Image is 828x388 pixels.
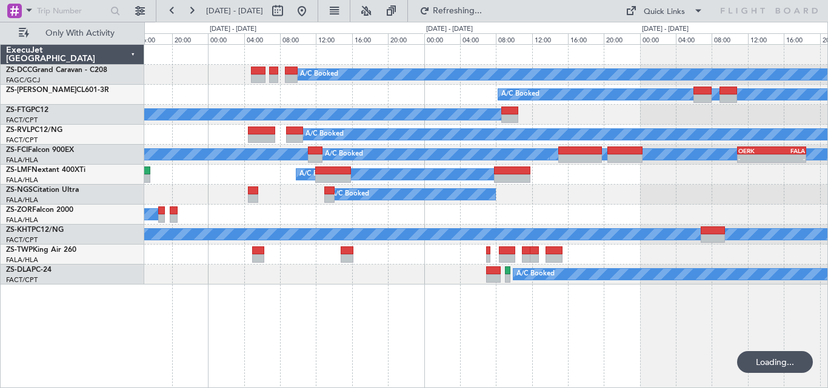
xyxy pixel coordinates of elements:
[6,206,73,214] a: ZS-ZORFalcon 2000
[388,33,424,44] div: 20:00
[424,33,460,44] div: 00:00
[6,87,109,94] a: ZS-[PERSON_NAME]CL601-3R
[496,33,532,44] div: 08:00
[6,176,38,185] a: FALA/HLA
[604,33,639,44] div: 20:00
[6,67,107,74] a: ZS-DCCGrand Caravan - C208
[13,24,132,43] button: Only With Activity
[6,127,62,134] a: ZS-RVLPC12/NG
[305,125,344,143] div: A/C Booked
[772,147,805,154] div: FALA
[6,87,76,94] span: ZS-[PERSON_NAME]
[414,1,487,21] button: Refreshing...
[532,33,568,44] div: 12:00
[738,147,772,154] div: OERK
[748,33,784,44] div: 12:00
[280,33,316,44] div: 08:00
[325,145,363,163] div: A/C Booked
[568,33,604,44] div: 16:00
[6,226,64,234] a: ZS-KHTPC12/NG
[6,196,38,205] a: FALA/HLA
[784,33,820,44] div: 16:00
[6,255,38,265] a: FALA/HLA
[352,33,388,44] div: 16:00
[712,33,747,44] div: 08:00
[300,65,338,84] div: A/C Booked
[772,155,805,162] div: -
[6,275,38,284] a: FACT/CPT
[6,186,33,194] span: ZS-NGS
[331,185,369,203] div: A/C Booked
[6,266,52,274] a: ZS-DLAPC-24
[6,116,38,125] a: FACT/CPT
[6,186,79,194] a: ZS-NGSCitation Ultra
[6,235,38,245] a: FACT/CPT
[6,206,32,214] span: ZS-ZOR
[6,107,31,114] span: ZS-FTG
[206,5,263,16] span: [DATE] - [DATE]
[642,24,689,35] div: [DATE] - [DATE]
[432,7,483,15] span: Refreshing...
[32,29,128,38] span: Only With Activity
[501,85,539,104] div: A/C Booked
[6,166,85,174] a: ZS-LMFNextant 400XTi
[619,1,709,21] button: Quick Links
[6,146,28,154] span: ZS-FCI
[6,136,38,145] a: FACT/CPT
[6,76,40,85] a: FAGC/GCJ
[6,156,38,165] a: FALA/HLA
[6,166,32,174] span: ZS-LMF
[210,24,256,35] div: [DATE] - [DATE]
[426,24,473,35] div: [DATE] - [DATE]
[640,33,676,44] div: 00:00
[299,165,338,183] div: A/C Booked
[6,246,33,254] span: ZS-TWP
[6,246,76,254] a: ZS-TWPKing Air 260
[738,155,772,162] div: -
[737,351,813,373] div: Loading...
[6,226,32,234] span: ZS-KHT
[6,266,32,274] span: ZS-DLA
[516,265,555,283] div: A/C Booked
[136,33,172,44] div: 16:00
[172,33,208,44] div: 20:00
[676,33,712,44] div: 04:00
[6,127,30,134] span: ZS-RVL
[6,107,48,114] a: ZS-FTGPC12
[460,33,496,44] div: 04:00
[6,67,32,74] span: ZS-DCC
[208,33,244,44] div: 00:00
[644,6,685,18] div: Quick Links
[244,33,280,44] div: 04:00
[6,215,38,225] a: FALA/HLA
[37,2,107,20] input: Trip Number
[6,146,74,154] a: ZS-FCIFalcon 900EX
[316,33,352,44] div: 12:00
